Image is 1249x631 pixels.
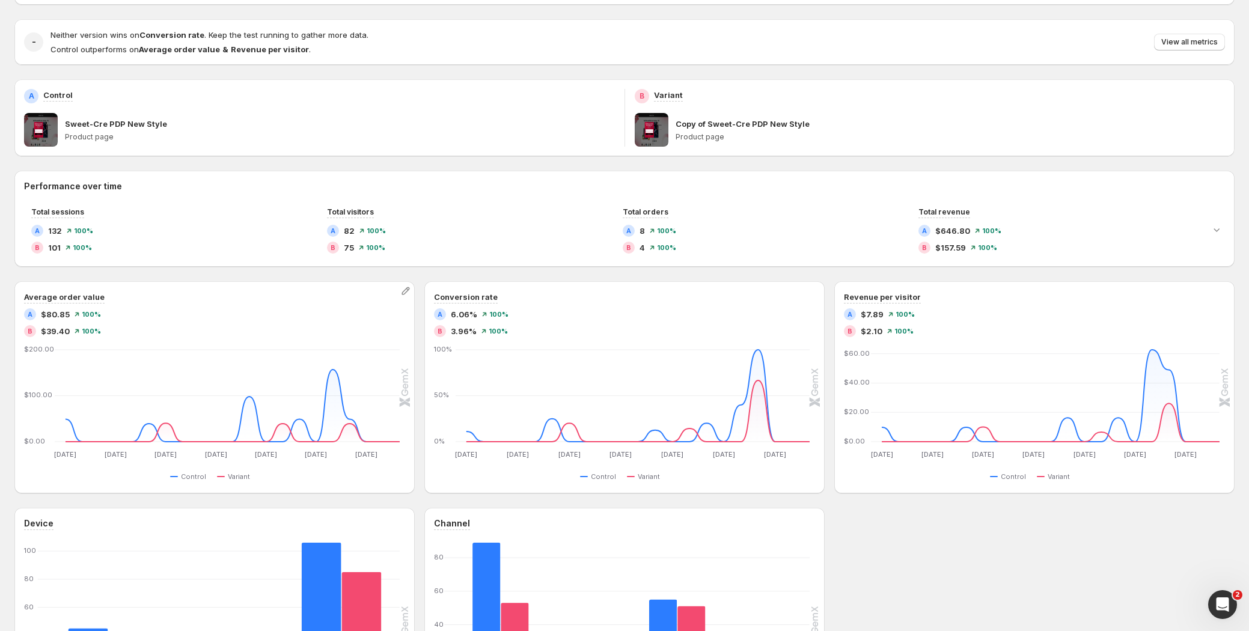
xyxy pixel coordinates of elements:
[434,517,470,529] h3: Channel
[344,225,355,237] span: 82
[31,207,84,216] span: Total sessions
[861,325,882,337] span: $2.10
[48,242,61,254] span: 101
[507,450,529,459] text: [DATE]
[73,244,92,251] span: 100 %
[28,328,32,335] h2: B
[41,308,70,320] span: $80.85
[990,469,1031,484] button: Control
[434,291,498,303] h3: Conversion rate
[713,450,735,459] text: [DATE]
[489,328,508,335] span: 100 %
[1022,450,1045,459] text: [DATE]
[558,450,581,459] text: [DATE]
[205,450,227,459] text: [DATE]
[327,207,374,216] span: Total visitors
[154,450,177,459] text: [DATE]
[626,227,631,234] h2: A
[896,311,915,318] span: 100 %
[231,44,309,54] strong: Revenue per visitor
[54,450,76,459] text: [DATE]
[24,546,36,555] text: 100
[74,227,93,234] span: 100 %
[657,227,676,234] span: 100 %
[844,437,865,445] text: $0.00
[305,450,328,459] text: [DATE]
[366,244,385,251] span: 100 %
[640,242,645,254] span: 4
[1174,450,1197,459] text: [DATE]
[82,311,101,318] span: 100 %
[489,311,508,318] span: 100 %
[24,180,1225,192] h2: Performance over time
[24,291,105,303] h3: Average order value
[580,469,621,484] button: Control
[978,244,997,251] span: 100 %
[170,469,211,484] button: Control
[331,227,335,234] h2: A
[635,113,668,147] img: Copy of Sweet-Cre PDP New Style
[43,89,73,101] p: Control
[1208,590,1237,619] iframe: Intercom live chat
[922,244,927,251] h2: B
[847,311,852,318] h2: A
[609,450,632,459] text: [DATE]
[935,225,970,237] span: $646.80
[1161,37,1218,47] span: View all metrics
[654,89,683,101] p: Variant
[764,450,786,459] text: [DATE]
[918,207,970,216] span: Total revenue
[35,227,40,234] h2: A
[434,345,452,353] text: 100%
[434,587,444,595] text: 60
[105,450,127,459] text: [DATE]
[24,113,58,147] img: Sweet-Cre PDP New Style
[638,472,660,481] span: Variant
[434,620,444,629] text: 40
[844,349,870,358] text: $60.00
[28,311,32,318] h2: A
[1048,472,1070,481] span: Variant
[861,308,884,320] span: $7.89
[355,450,377,459] text: [DATE]
[438,311,442,318] h2: A
[65,118,167,130] p: Sweet-Cre PDP New Style
[1073,450,1096,459] text: [DATE]
[24,391,52,399] text: $100.00
[844,378,870,386] text: $40.00
[139,30,204,40] strong: Conversion rate
[367,227,386,234] span: 100 %
[894,328,914,335] span: 100 %
[32,36,36,48] h2: -
[640,225,645,237] span: 8
[1233,590,1242,600] span: 2
[451,308,477,320] span: 6.06%
[50,44,311,54] span: Control outperforms on .
[640,91,644,101] h2: B
[41,325,70,337] span: $39.40
[1208,221,1225,238] button: Expand chart
[451,325,477,337] span: 3.96%
[434,553,444,561] text: 80
[217,469,255,484] button: Variant
[139,44,220,54] strong: Average order value
[844,407,869,416] text: $20.00
[982,227,1001,234] span: 100 %
[972,450,994,459] text: [DATE]
[434,391,449,399] text: 50%
[455,450,477,459] text: [DATE]
[1154,34,1225,50] button: View all metrics
[82,328,101,335] span: 100 %
[1124,450,1146,459] text: [DATE]
[48,225,62,237] span: 132
[24,517,53,529] h3: Device
[24,575,34,583] text: 80
[626,244,631,251] h2: B
[24,437,45,445] text: $0.00
[657,244,676,251] span: 100 %
[434,437,445,445] text: 0%
[35,244,40,251] h2: B
[676,118,810,130] p: Copy of Sweet-Cre PDP New Style
[1001,472,1026,481] span: Control
[922,227,927,234] h2: A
